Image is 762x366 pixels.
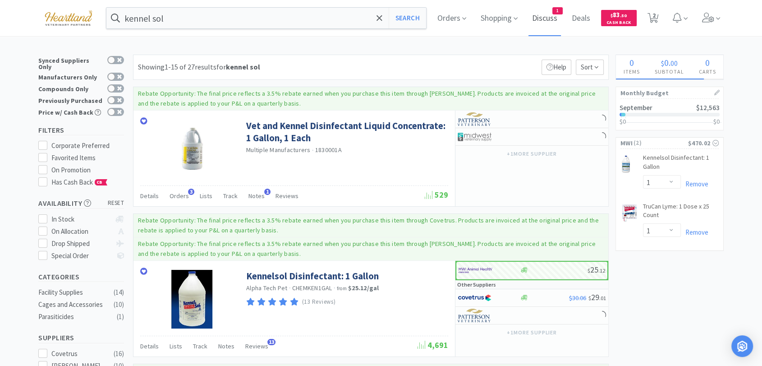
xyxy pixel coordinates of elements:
[606,20,631,26] span: Cash Back
[688,138,719,148] div: $470.02
[246,284,288,292] a: Alpha Tech Pet
[216,62,260,71] span: for
[51,165,124,176] div: On Promotion
[458,291,491,305] img: 77fca1acd8b6420a9015268ca798ef17_1.png
[588,295,591,301] span: $
[620,138,633,148] span: MWI
[611,13,613,19] span: $
[114,299,124,310] div: ( 10 )
[38,125,124,135] h5: Filters
[108,199,124,208] span: reset
[38,84,103,92] div: Compounds Only
[643,153,719,175] a: Kennelsol Disinfectant: 1 Gallon
[647,58,691,67] div: .
[51,348,107,359] div: Covetrus
[588,267,590,274] span: $
[629,57,634,68] span: 0
[643,202,719,223] a: TruCan Lyme: 1 Dose x 25 Count
[611,10,627,19] span: 83
[588,292,606,302] span: 29
[731,335,753,357] div: Open Intercom Messenger
[616,67,647,76] h4: Items
[528,14,561,23] a: Discuss1
[267,339,275,345] span: 13
[38,299,111,310] div: Cages and Accessories
[38,108,103,116] div: Price w/ Cash Back
[620,155,633,173] img: cdfe4f69799a490bbf1857d32e831547_16418.png
[716,117,720,125] span: 0
[502,326,561,339] button: +1more supplier
[553,8,562,14] span: 1
[598,267,605,274] span: . 12
[163,270,221,329] img: 146358281985478d96eb14d3baf9f242_53786.jpeg
[193,342,207,350] span: Track
[246,120,446,144] a: Vet and Kennel Disinfectant Liquid Concentrate: 1 Gallon, 1 Each
[337,285,347,292] span: from
[114,348,124,359] div: ( 16 )
[289,284,291,292] span: ·
[51,226,111,237] div: On Allocation
[200,192,212,200] span: Lists
[620,87,719,99] h1: Monthly Budget
[51,238,111,249] div: Drop Shipped
[620,13,627,19] span: . 50
[569,294,586,302] span: $30.06
[248,192,265,200] span: Notes
[38,311,111,322] div: Parasiticides
[51,178,108,186] span: Has Cash Back
[38,96,103,104] div: Previously Purchased
[315,146,342,154] span: 1830001A
[459,264,492,277] img: f6b2451649754179b5b4e0c70c3f7cb0_2.png
[691,67,723,76] h4: Carts
[223,192,238,200] span: Track
[599,295,606,301] span: . 01
[696,103,720,112] span: $12,563
[633,139,688,148] span: ( 2 )
[51,140,124,151] div: Corporate Preferred
[246,146,311,154] a: Multiple Manufacturers
[138,216,599,234] p: Rebate Opportunity: The final price reflects a 3.5% rebate earned when you purchase this item thr...
[542,60,571,75] p: Help
[114,287,124,298] div: ( 14 )
[275,192,298,200] span: Reviews
[705,57,710,68] span: 0
[620,117,626,125] span: $0
[302,297,336,307] p: (13 Reviews)
[138,89,596,107] p: Rebate Opportunity: The final price reflects a 3.5% rebate earned when you purchase this item thr...
[681,180,708,188] a: Remove
[457,280,496,289] p: Other Suppliers
[425,190,448,200] span: 529
[458,130,491,144] img: 4dd14cff54a648ac9e977f0c5da9bc2e_5.png
[620,204,638,222] img: 6a903364b55d4327823f6a59008e22d9_490434.png
[601,6,637,30] a: $83.50Cash Back
[138,240,596,258] p: Rebate Opportunity: The final price reflects a 3.5% rebate earned when you purchase this item thr...
[38,287,111,298] div: Facility Supplies
[38,56,103,70] div: Synced Suppliers Only
[245,342,268,350] span: Reviews
[140,342,159,350] span: Details
[95,180,104,185] span: CB
[170,342,182,350] span: Lists
[670,59,678,68] span: 00
[568,14,594,23] a: Deals
[616,99,723,130] a: September$12,563$0$0
[226,62,260,71] strong: kennel sol
[458,112,491,126] img: f5e969b455434c6296c6d81ef179fa71_3.png
[502,148,561,160] button: +1more supplier
[661,59,664,68] span: $
[389,8,426,28] button: Search
[51,250,111,261] div: Special Order
[312,146,314,154] span: ·
[418,340,448,350] span: 4,691
[644,15,662,23] a: 2
[576,60,604,75] span: Sort
[620,104,652,111] h2: September
[588,264,605,275] span: 25
[664,57,669,68] span: 0
[38,5,99,30] img: cad7bdf275c640399d9c6e0c56f98fd2_10.png
[458,309,491,322] img: f5e969b455434c6296c6d81ef179fa71_3.png
[713,118,720,125] h3: $
[38,333,124,343] h5: Suppliers
[647,67,691,76] h4: Subtotal
[292,284,332,292] span: CHEMKEN1GAL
